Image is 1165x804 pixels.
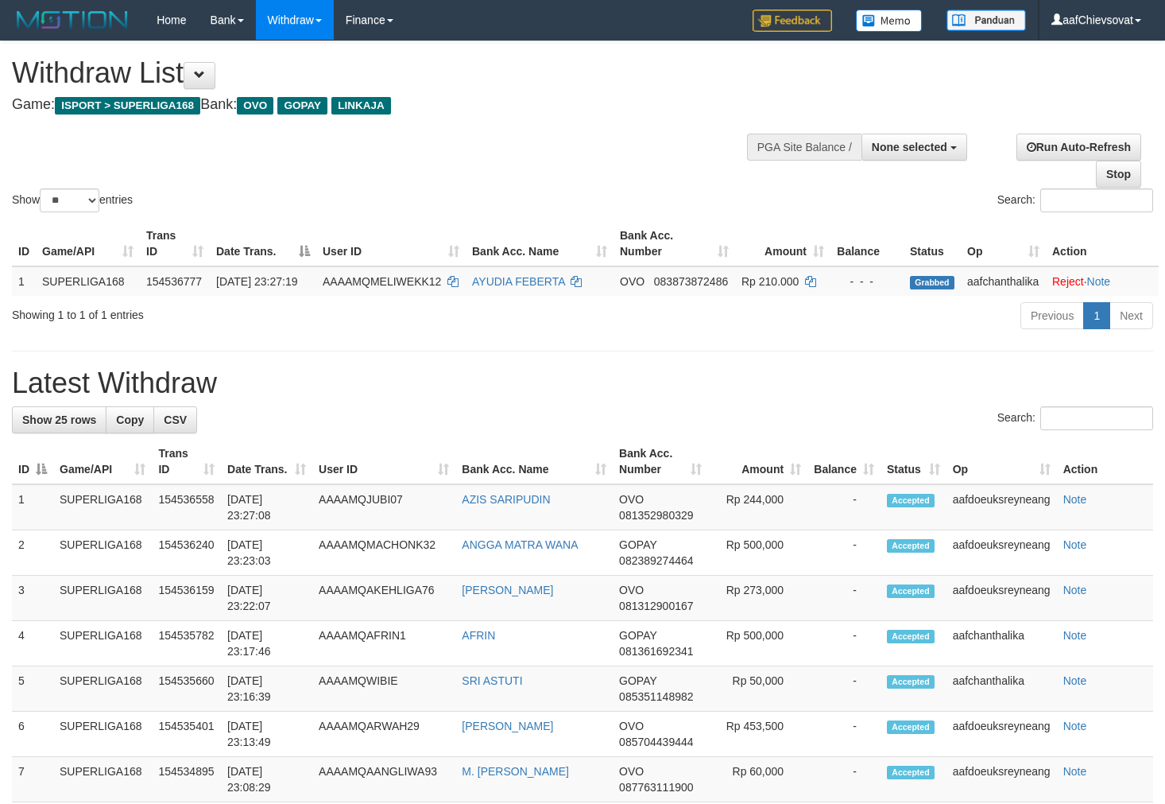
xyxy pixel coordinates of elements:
span: GOPAY [619,674,656,687]
span: Copy 085704439444 to clipboard [619,736,693,748]
span: LINKAJA [331,97,391,115]
span: Copy 087763111900 to clipboard [619,781,693,794]
a: Note [1063,629,1087,642]
span: Accepted [887,630,935,643]
td: AAAAMQMACHONK32 [312,530,455,576]
a: M. [PERSON_NAME] [462,765,569,778]
span: Copy [116,414,144,426]
th: Op: activate to sort column ascending [946,439,1057,484]
th: Game/API: activate to sort column ascending [36,221,140,266]
td: 154535782 [152,621,221,666]
input: Search: [1040,188,1153,212]
td: [DATE] 23:17:46 [221,621,312,666]
h1: Withdraw List [12,57,761,89]
td: AAAAMQWIBIE [312,666,455,712]
th: Status [904,221,961,266]
img: Feedback.jpg [753,10,832,32]
td: AAAAMQJUBI07 [312,484,455,530]
td: 7 [12,757,53,802]
td: Rp 500,000 [708,621,807,666]
td: 4 [12,621,53,666]
a: SRI ASTUTI [462,674,522,687]
span: Show 25 rows [22,414,96,426]
td: - [807,576,881,621]
span: OVO [237,97,273,115]
div: - - - [837,274,897,289]
th: Status: activate to sort column ascending [881,439,946,484]
td: AAAAMQAKEHLIGA76 [312,576,455,621]
td: 1 [12,266,36,296]
td: SUPERLIGA168 [53,530,152,576]
td: SUPERLIGA168 [53,666,152,712]
td: Rp 500,000 [708,530,807,576]
span: CSV [164,414,187,426]
th: Amount: activate to sort column ascending [708,439,807,484]
th: Date Trans.: activate to sort column descending [210,221,316,266]
td: [DATE] 23:22:07 [221,576,312,621]
span: Grabbed [910,276,954,289]
span: ISPORT > SUPERLIGA168 [55,97,200,115]
span: Copy 081361692341 to clipboard [619,645,693,658]
th: Bank Acc. Name: activate to sort column ascending [455,439,613,484]
th: Action [1057,439,1153,484]
td: 1 [12,484,53,530]
span: Copy 082389274464 to clipboard [619,554,693,567]
th: Amount: activate to sort column ascending [735,221,830,266]
a: Note [1063,538,1087,551]
td: SUPERLIGA168 [53,576,152,621]
th: User ID: activate to sort column ascending [312,439,455,484]
a: Previous [1020,302,1084,329]
a: Note [1063,720,1087,732]
th: Action [1046,221,1159,266]
td: [DATE] 23:27:08 [221,484,312,530]
a: CSV [153,406,197,433]
td: SUPERLIGA168 [36,266,140,296]
a: Run Auto-Refresh [1016,134,1141,161]
a: Stop [1096,161,1141,188]
td: 154535660 [152,666,221,712]
a: Note [1063,493,1087,506]
a: Note [1063,584,1087,596]
td: SUPERLIGA168 [53,484,152,530]
span: OVO [619,584,644,596]
span: GOPAY [277,97,327,115]
th: Bank Acc. Name: activate to sort column ascending [466,221,613,266]
a: [PERSON_NAME] [462,584,553,596]
td: aafdoeuksreyneang [946,576,1057,621]
a: AFRIN [462,629,495,642]
span: AAAAMQMELIWEKK12 [323,275,441,288]
label: Search: [997,406,1153,430]
label: Search: [997,188,1153,212]
td: AAAAMQAANGLIWA93 [312,757,455,802]
td: Rp 244,000 [708,484,807,530]
a: Note [1063,674,1087,687]
th: Game/API: activate to sort column ascending [53,439,152,484]
a: [PERSON_NAME] [462,720,553,732]
span: Accepted [887,494,935,507]
td: - [807,666,881,712]
td: - [807,621,881,666]
td: Rp 50,000 [708,666,807,712]
span: OVO [619,720,644,732]
td: - [807,484,881,530]
th: User ID: activate to sort column ascending [316,221,466,266]
td: aafdoeuksreyneang [946,712,1057,757]
td: [DATE] 23:13:49 [221,712,312,757]
td: 154535401 [152,712,221,757]
input: Search: [1040,406,1153,430]
td: [DATE] 23:16:39 [221,666,312,712]
span: Rp 210.000 [741,275,799,288]
img: panduan.png [946,10,1026,31]
td: aafchanthalika [961,266,1046,296]
th: Op: activate to sort column ascending [961,221,1046,266]
span: Accepted [887,539,935,553]
a: 1 [1083,302,1110,329]
th: ID: activate to sort column descending [12,439,53,484]
label: Show entries [12,188,133,212]
td: 5 [12,666,53,712]
td: 154536558 [152,484,221,530]
td: AAAAMQAFRIN1 [312,621,455,666]
td: SUPERLIGA168 [53,621,152,666]
th: Bank Acc. Number: activate to sort column ascending [613,221,735,266]
th: Trans ID: activate to sort column ascending [140,221,210,266]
